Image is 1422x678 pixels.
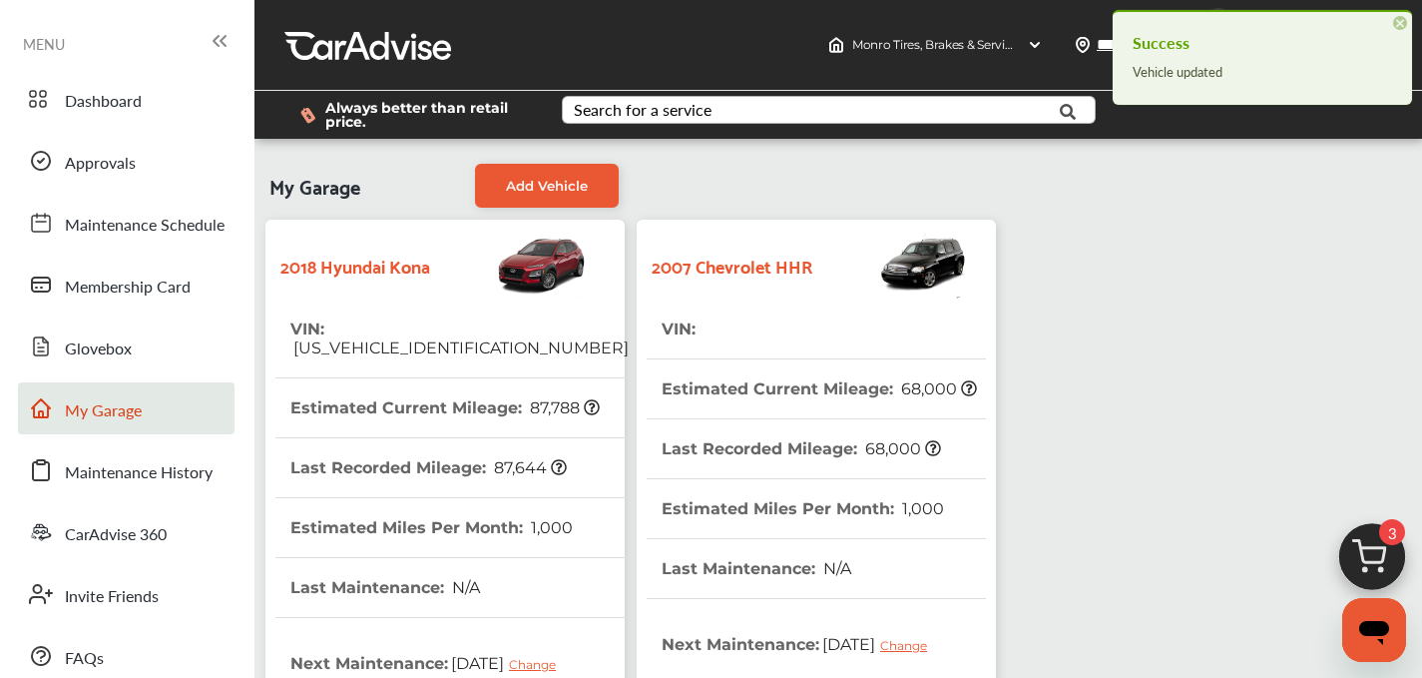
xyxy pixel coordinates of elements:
strong: 2007 Chevrolet HHR [652,250,812,281]
th: Estimated Current Mileage : [290,378,600,437]
img: Vehicle [812,230,970,300]
span: Membership Card [65,275,191,301]
th: VIN : [290,300,629,377]
strong: 2018 Hyundai Kona [280,250,430,281]
span: 87,788 [527,398,600,417]
span: Maintenance Schedule [65,213,225,239]
div: Vehicle updated [1133,59,1392,85]
span: MENU [23,36,65,52]
span: Maintenance History [65,460,213,486]
span: Approvals [65,151,136,177]
div: Change [509,657,566,672]
th: Last Recorded Mileage : [290,438,567,497]
span: N/A [449,578,480,597]
th: Last Recorded Mileage : [662,419,941,478]
span: Monro Tires, Brakes & Service 261 , [STREET_ADDRESS] [GEOGRAPHIC_DATA] , NY 12983 [852,37,1342,52]
span: Dashboard [65,89,142,115]
div: Search for a service [574,102,711,118]
span: FAQs [65,646,104,672]
span: Glovebox [65,337,132,362]
span: [DATE] [819,619,942,669]
span: 68,000 [898,379,977,398]
span: Add Vehicle [506,178,588,194]
span: Invite Friends [65,584,159,610]
th: Estimated Miles Per Month : [290,498,573,557]
img: dollor_label_vector.a70140d1.svg [300,107,315,124]
h4: Success [1133,27,1392,59]
a: Add Vehicle [475,164,619,208]
a: Approvals [18,135,235,187]
th: VIN : [662,300,699,358]
th: Estimated Miles Per Month : [662,479,944,538]
a: Dashboard [18,73,235,125]
iframe: Button to launch messaging window [1342,598,1406,662]
span: My Garage [269,164,360,208]
th: Last Maintenance : [662,539,851,598]
a: Maintenance Schedule [18,197,235,249]
span: My Garage [65,398,142,424]
span: N/A [820,559,851,578]
th: Estimated Current Mileage : [662,359,977,418]
span: × [1393,16,1407,30]
img: header-home-logo.8d720a4f.svg [828,37,844,53]
img: cart_icon.3d0951e8.svg [1324,514,1420,610]
span: Always better than retail price. [325,101,530,129]
span: 68,000 [862,439,941,458]
span: 1,000 [899,499,944,518]
img: header-down-arrow.9dd2ce7d.svg [1027,37,1043,53]
img: Vehicle [430,230,588,300]
a: Glovebox [18,321,235,372]
a: My Garage [18,382,235,434]
span: 3 [1379,519,1405,545]
span: 1,000 [528,518,573,537]
div: Change [880,638,937,653]
a: Membership Card [18,259,235,311]
a: Invite Friends [18,568,235,620]
span: 87,644 [491,458,567,477]
span: CarAdvise 360 [65,522,167,548]
a: CarAdvise 360 [18,506,235,558]
th: Last Maintenance : [290,558,480,617]
span: [US_VEHICLE_IDENTIFICATION_NUMBER] [290,339,629,357]
a: Maintenance History [18,444,235,496]
img: location_vector.a44bc228.svg [1075,37,1091,53]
